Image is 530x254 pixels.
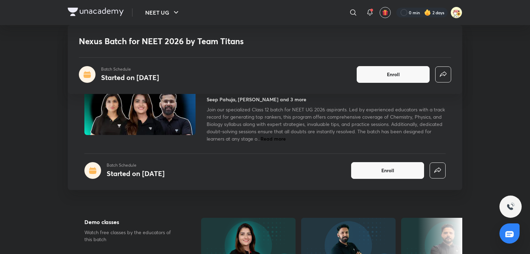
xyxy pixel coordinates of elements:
img: streak [424,9,431,16]
img: Samikshya Patra [450,7,462,18]
img: ttu [506,203,515,211]
button: Enroll [351,162,424,179]
p: Batch Schedule [101,66,159,72]
img: Company Logo [68,8,124,16]
p: Batch Schedule [107,162,165,168]
button: avatar [380,7,391,18]
button: Enroll [357,66,430,83]
span: Enroll [381,167,394,174]
span: Enroll [387,71,400,78]
h5: Demo classes [84,218,179,226]
button: NEET UG [141,6,184,19]
img: Thumbnail [83,72,197,136]
span: Join our specialized Class 12 batch for NEET UG 2026 aspirants. Led by experienced educators with... [207,106,445,142]
a: Company Logo [68,8,124,18]
h4: Started on [DATE] [101,73,159,82]
h4: Started on [DATE] [107,169,165,178]
span: Read more [260,135,286,142]
img: avatar [382,9,388,16]
h1: Nexus Batch for NEET 2026 by Team Titans [79,36,351,46]
h4: Seep Pahuja, [PERSON_NAME] and 3 more [207,96,306,103]
p: Watch free classes by the educators of this batch [84,229,179,243]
